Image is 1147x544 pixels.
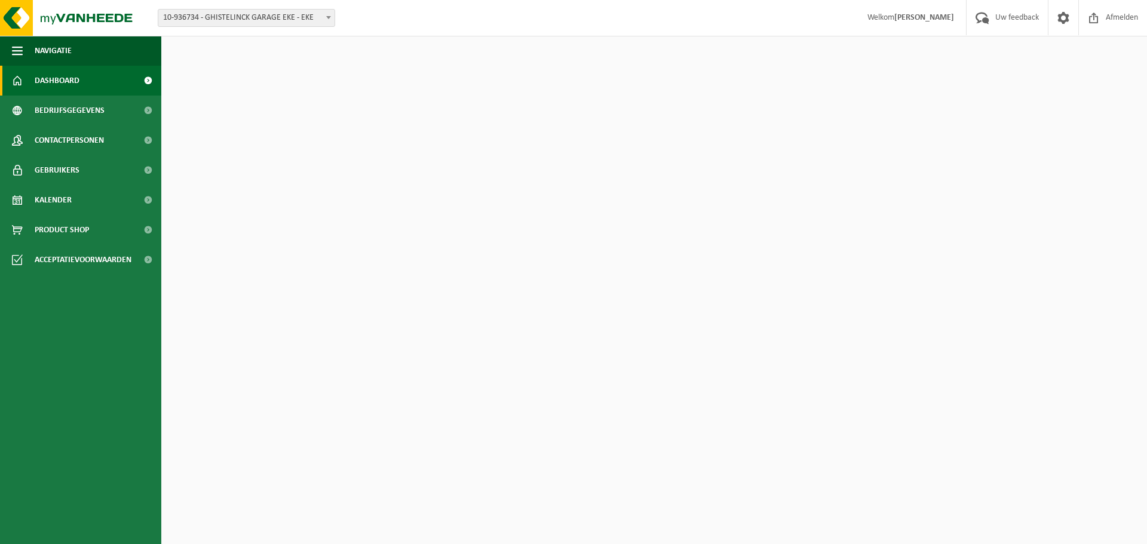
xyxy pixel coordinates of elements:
[35,96,105,125] span: Bedrijfsgegevens
[158,10,335,26] span: 10-936734 - GHISTELINCK GARAGE EKE - EKE
[35,245,131,275] span: Acceptatievoorwaarden
[35,155,79,185] span: Gebruikers
[35,215,89,245] span: Product Shop
[158,9,335,27] span: 10-936734 - GHISTELINCK GARAGE EKE - EKE
[35,185,72,215] span: Kalender
[35,36,72,66] span: Navigatie
[35,66,79,96] span: Dashboard
[894,13,954,22] strong: [PERSON_NAME]
[35,125,104,155] span: Contactpersonen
